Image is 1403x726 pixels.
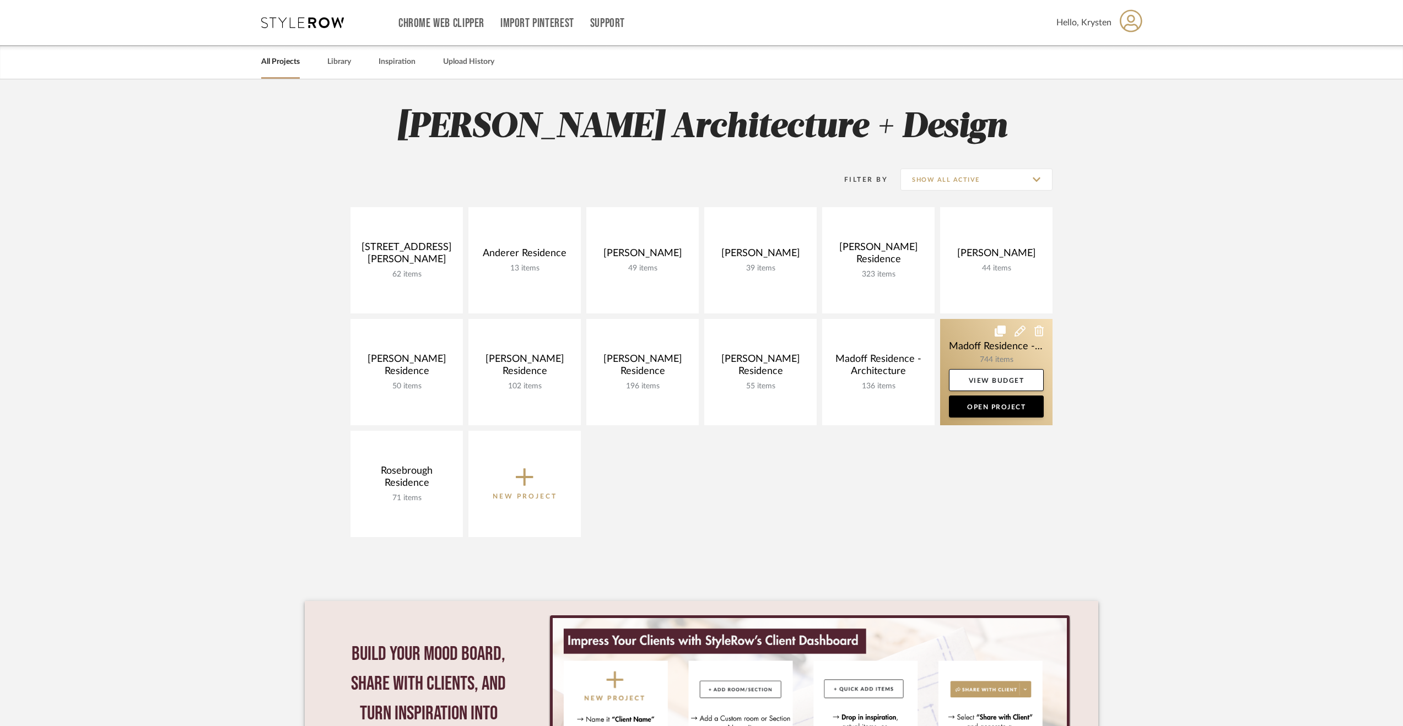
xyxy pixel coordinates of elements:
[831,270,926,279] div: 323 items
[261,55,300,69] a: All Projects
[305,107,1098,148] h2: [PERSON_NAME] Architecture + Design
[595,247,690,264] div: [PERSON_NAME]
[359,270,454,279] div: 62 items
[595,353,690,382] div: [PERSON_NAME] Residence
[830,174,888,185] div: Filter By
[327,55,351,69] a: Library
[500,19,574,28] a: Import Pinterest
[949,369,1044,391] a: View Budget
[831,241,926,270] div: [PERSON_NAME] Residence
[713,382,808,391] div: 55 items
[359,382,454,391] div: 50 items
[595,264,690,273] div: 49 items
[595,382,690,391] div: 196 items
[477,247,572,264] div: Anderer Residence
[359,465,454,494] div: Rosebrough Residence
[949,264,1044,273] div: 44 items
[831,382,926,391] div: 136 items
[359,353,454,382] div: [PERSON_NAME] Residence
[477,264,572,273] div: 13 items
[831,353,926,382] div: Madoff Residence - Architecture
[443,55,494,69] a: Upload History
[359,241,454,270] div: [STREET_ADDRESS][PERSON_NAME]
[477,353,572,382] div: [PERSON_NAME] Residence
[379,55,415,69] a: Inspiration
[713,353,808,382] div: [PERSON_NAME] Residence
[477,382,572,391] div: 102 items
[468,431,581,537] button: New Project
[713,264,808,273] div: 39 items
[949,247,1044,264] div: [PERSON_NAME]
[949,395,1044,418] a: Open Project
[359,494,454,503] div: 71 items
[398,19,484,28] a: Chrome Web Clipper
[590,19,625,28] a: Support
[1056,16,1111,29] span: Hello, Krysten
[493,491,557,502] p: New Project
[713,247,808,264] div: [PERSON_NAME]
